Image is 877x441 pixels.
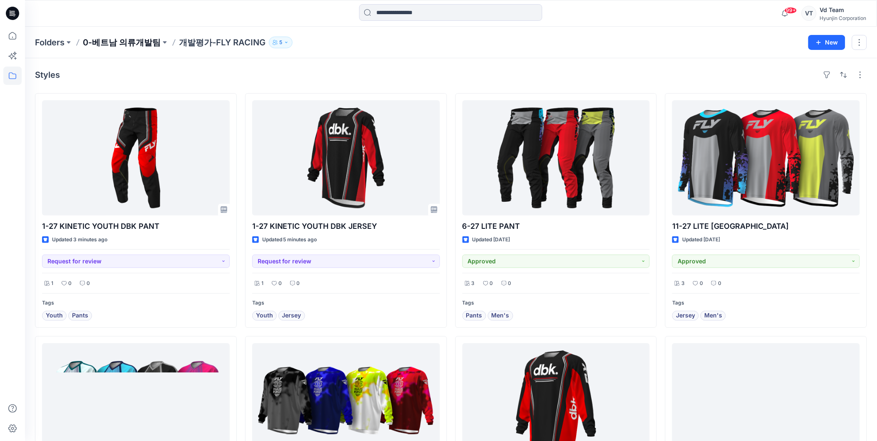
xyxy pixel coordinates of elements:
[256,311,273,321] span: Youth
[35,70,60,80] h4: Styles
[466,311,482,321] span: Pants
[508,279,512,288] p: 0
[72,311,88,321] span: Pants
[252,299,440,307] p: Tags
[279,38,282,47] p: 5
[492,311,509,321] span: Men's
[672,220,860,232] p: 11-27 LITE [GEOGRAPHIC_DATA]
[672,299,860,307] p: Tags
[42,220,230,232] p: 1-27 KINETIC YOUTH DBK PANT
[68,279,72,288] p: 0
[700,279,703,288] p: 0
[297,279,300,288] p: 0
[718,279,721,288] p: 0
[83,37,161,48] a: 0-베트남 의류개발팀
[808,35,845,50] button: New
[282,311,301,321] span: Jersey
[46,311,63,321] span: Youth
[52,235,107,244] p: Updated 3 minutes ago
[179,37,266,48] p: 개발평가-FLY RACING
[269,37,293,48] button: 5
[490,279,493,288] p: 0
[672,100,860,216] a: 11-27 LITE JERSEY
[704,311,722,321] span: Men's
[472,235,510,244] p: Updated [DATE]
[261,279,263,288] p: 1
[682,235,720,244] p: Updated [DATE]
[35,37,65,48] a: Folders
[462,100,650,216] a: 6-27 LITE PANT
[472,279,475,288] p: 3
[785,7,797,14] span: 99+
[820,5,867,15] div: Vd Team
[676,311,695,321] span: Jersey
[820,15,867,21] div: Hyunjin Corporation
[87,279,90,288] p: 0
[462,299,650,307] p: Tags
[802,6,817,21] div: VT
[42,299,230,307] p: Tags
[42,100,230,216] a: 1-27 KINETIC YOUTH DBK PANT
[681,279,685,288] p: 3
[262,235,317,244] p: Updated 5 minutes ago
[252,100,440,216] a: 1-27 KINETIC YOUTH DBK JERSEY
[252,220,440,232] p: 1-27 KINETIC YOUTH DBK JERSEY
[462,220,650,232] p: 6-27 LITE PANT
[51,279,53,288] p: 1
[278,279,282,288] p: 0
